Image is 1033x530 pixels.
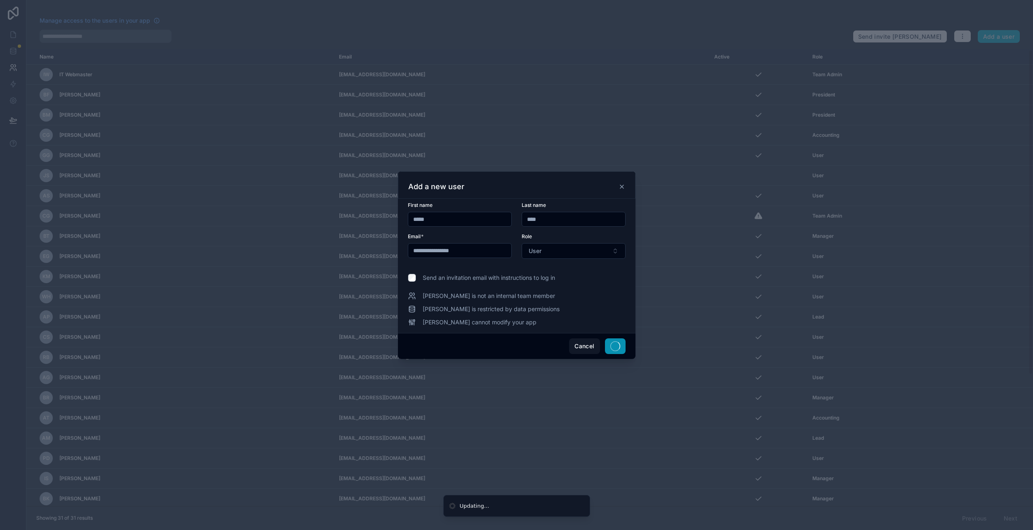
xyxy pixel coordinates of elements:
[569,338,600,354] button: Cancel
[423,305,560,313] span: [PERSON_NAME] is restricted by data permissions
[522,202,546,208] span: Last name
[408,233,421,239] span: Email
[423,274,555,282] span: Send an invitation email with instructions to log in
[408,202,433,208] span: First name
[460,502,489,510] div: Updating...
[408,182,464,192] h3: Add a new user
[423,292,555,300] span: [PERSON_NAME] is not an internal team member
[522,233,532,239] span: Role
[423,318,537,326] span: [PERSON_NAME] cannot modify your app
[529,247,541,255] span: User
[522,243,626,259] button: Select Button
[408,274,416,282] input: Send an invitation email with instructions to log in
